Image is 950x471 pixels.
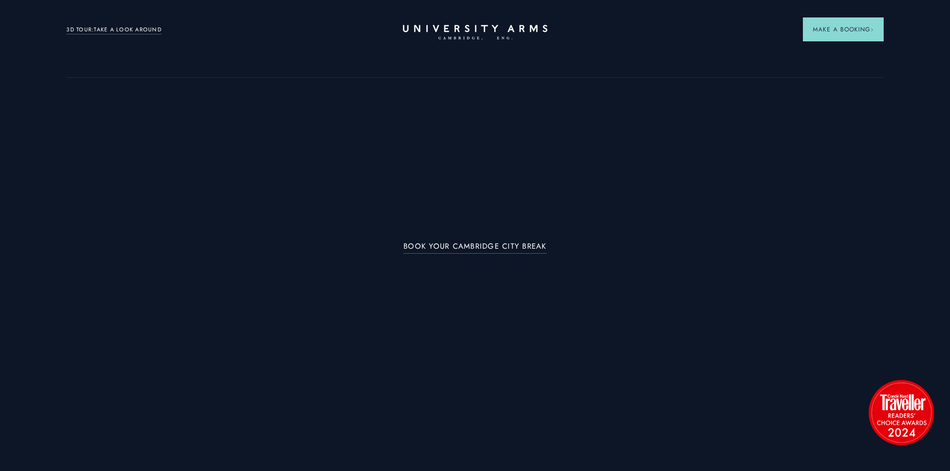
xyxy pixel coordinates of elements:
[870,28,874,31] img: Arrow icon
[66,25,162,34] a: 3D TOUR:TAKE A LOOK AROUND
[803,17,884,41] button: Make a BookingArrow icon
[403,242,547,254] a: BOOK YOUR CAMBRIDGE CITY BREAK
[403,25,548,40] a: Home
[813,25,874,34] span: Make a Booking
[864,375,939,450] img: image-2524eff8f0c5d55edbf694693304c4387916dea5-1501x1501-png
